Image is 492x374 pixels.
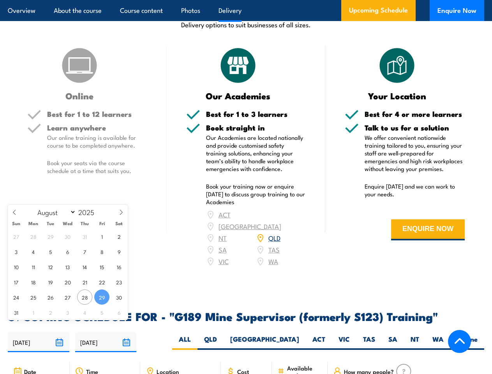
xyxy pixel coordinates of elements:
[77,289,92,305] span: August 28, 2025
[111,259,127,274] span: August 16, 2025
[26,244,41,259] span: August 4, 2025
[77,259,92,274] span: August 14, 2025
[47,110,147,118] h5: Best for 1 to 12 learners
[306,335,332,350] label: ACT
[34,207,76,217] select: Month
[198,335,224,350] label: QLD
[60,305,75,320] span: September 3, 2025
[47,159,147,175] p: Book your seats via the course schedule at a time that suits you.
[27,91,132,100] h3: Online
[25,221,42,226] span: Mon
[93,221,111,226] span: Fri
[60,259,75,274] span: August 13, 2025
[43,289,58,305] span: August 26, 2025
[206,182,306,206] p: Book your training now or enquire [DATE] to discuss group training to our Academies
[332,335,356,350] label: VIC
[94,274,109,289] span: August 22, 2025
[26,229,41,244] span: July 28, 2025
[47,124,147,131] h5: Learn anywhere
[111,244,127,259] span: August 9, 2025
[77,244,92,259] span: August 7, 2025
[365,124,465,131] h5: Talk to us for a solution
[391,219,465,240] button: ENQUIRE NOW
[9,305,24,320] span: August 31, 2025
[8,221,25,226] span: Sun
[382,335,404,350] label: SA
[172,335,198,350] label: ALL
[111,274,127,289] span: August 23, 2025
[77,274,92,289] span: August 21, 2025
[94,305,109,320] span: September 5, 2025
[75,332,137,352] input: To date
[404,335,426,350] label: NT
[60,229,75,244] span: July 30, 2025
[60,274,75,289] span: August 20, 2025
[26,274,41,289] span: August 18, 2025
[26,305,41,320] span: September 1, 2025
[9,274,24,289] span: August 17, 2025
[77,305,92,320] span: September 4, 2025
[26,289,41,305] span: August 25, 2025
[43,229,58,244] span: July 29, 2025
[186,91,291,100] h3: Our Academies
[206,124,306,131] h5: Book straight in
[9,289,24,305] span: August 24, 2025
[206,110,306,118] h5: Best for 1 to 3 learners
[59,221,76,226] span: Wed
[94,244,109,259] span: August 8, 2025
[43,274,58,289] span: August 19, 2025
[111,221,128,226] span: Sat
[94,229,109,244] span: August 1, 2025
[8,20,484,29] p: Delivery options to suit businesses of all sizes.
[9,244,24,259] span: August 3, 2025
[111,229,127,244] span: August 2, 2025
[94,259,109,274] span: August 15, 2025
[206,134,306,173] p: Our Academies are located nationally and provide customised safety training solutions, enhancing ...
[94,289,109,305] span: August 29, 2025
[47,134,147,149] p: Our online training is available for course to be completed anywhere.
[26,259,41,274] span: August 11, 2025
[365,134,465,173] p: We offer convenient nationwide training tailored to you, ensuring your staff are well-prepared fo...
[268,233,280,242] a: QLD
[43,244,58,259] span: August 5, 2025
[43,259,58,274] span: August 12, 2025
[77,229,92,244] span: July 31, 2025
[8,332,69,352] input: From date
[356,335,382,350] label: TAS
[9,229,24,244] span: July 27, 2025
[111,289,127,305] span: August 30, 2025
[224,335,306,350] label: [GEOGRAPHIC_DATA]
[365,182,465,198] p: Enquire [DATE] and we can work to your needs.
[76,221,93,226] span: Thu
[8,311,484,321] h2: UPCOMING SCHEDULE FOR - "G189 Mine Supervisor (formerly S123) Training"
[76,207,102,217] input: Year
[365,110,465,118] h5: Best for 4 or more learners
[43,305,58,320] span: September 2, 2025
[60,244,75,259] span: August 6, 2025
[60,289,75,305] span: August 27, 2025
[42,221,59,226] span: Tue
[345,91,449,100] h3: Your Location
[9,259,24,274] span: August 10, 2025
[426,335,450,350] label: WA
[111,305,127,320] span: September 6, 2025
